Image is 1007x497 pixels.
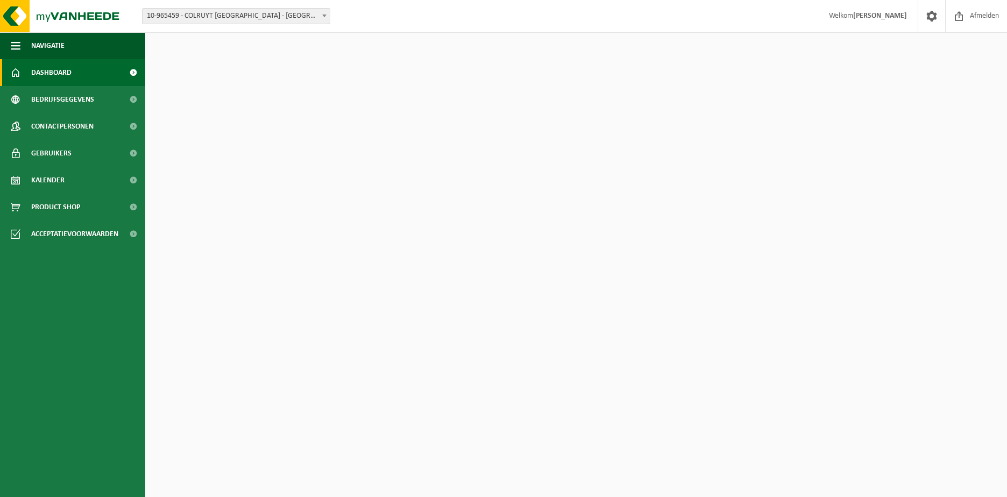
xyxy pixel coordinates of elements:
[31,59,72,86] span: Dashboard
[143,9,330,24] span: 10-965459 - COLRUYT ANTWERPEN ZUID - ANTWERPEN
[31,221,118,247] span: Acceptatievoorwaarden
[853,12,907,20] strong: [PERSON_NAME]
[31,140,72,167] span: Gebruikers
[31,113,94,140] span: Contactpersonen
[31,86,94,113] span: Bedrijfsgegevens
[142,8,330,24] span: 10-965459 - COLRUYT ANTWERPEN ZUID - ANTWERPEN
[31,32,65,59] span: Navigatie
[31,167,65,194] span: Kalender
[31,194,80,221] span: Product Shop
